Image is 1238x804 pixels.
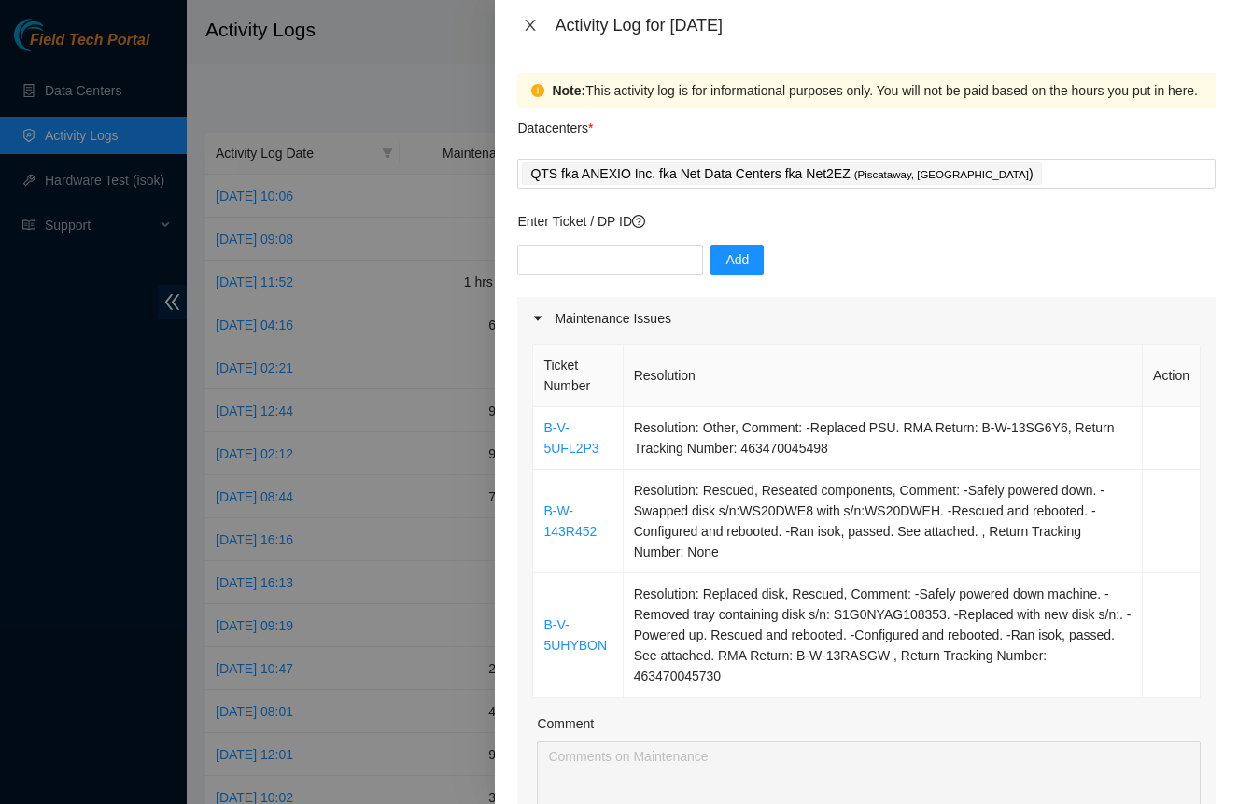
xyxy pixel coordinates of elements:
[543,503,597,539] a: B-W-143R452
[552,80,585,101] strong: Note:
[624,407,1143,470] td: Resolution: Other, Comment: -Replaced PSU. RMA Return: B-W-13SG6Y6, Return Tracking Number: 46347...
[624,470,1143,573] td: Resolution: Rescued, Reseated components, Comment: -Safely powered down. -Swapped disk s/n:WS20DW...
[710,245,764,275] button: Add
[543,617,607,653] a: B-V-5UHYBON
[517,17,543,35] button: Close
[517,108,593,138] p: Datacenters
[517,211,1216,232] p: Enter Ticket / DP ID
[624,345,1143,407] th: Resolution
[517,297,1216,340] div: Maintenance Issues
[1143,345,1201,407] th: Action
[543,420,598,456] a: B-V-5UFL2P3
[533,345,623,407] th: Ticket Number
[532,313,543,324] span: caret-right
[725,249,749,270] span: Add
[632,215,645,228] span: question-circle
[854,169,1029,180] span: ( Piscataway, [GEOGRAPHIC_DATA]
[555,15,1216,35] div: Activity Log for [DATE]
[537,713,594,734] label: Comment
[624,573,1143,698] td: Resolution: Replaced disk, Rescued, Comment: -Safely powered down machine. -Removed tray containi...
[531,84,544,97] span: exclamation-circle
[530,163,1033,185] p: QTS fka ANEXIO Inc. fka Net Data Centers fka Net2EZ )
[523,18,538,33] span: close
